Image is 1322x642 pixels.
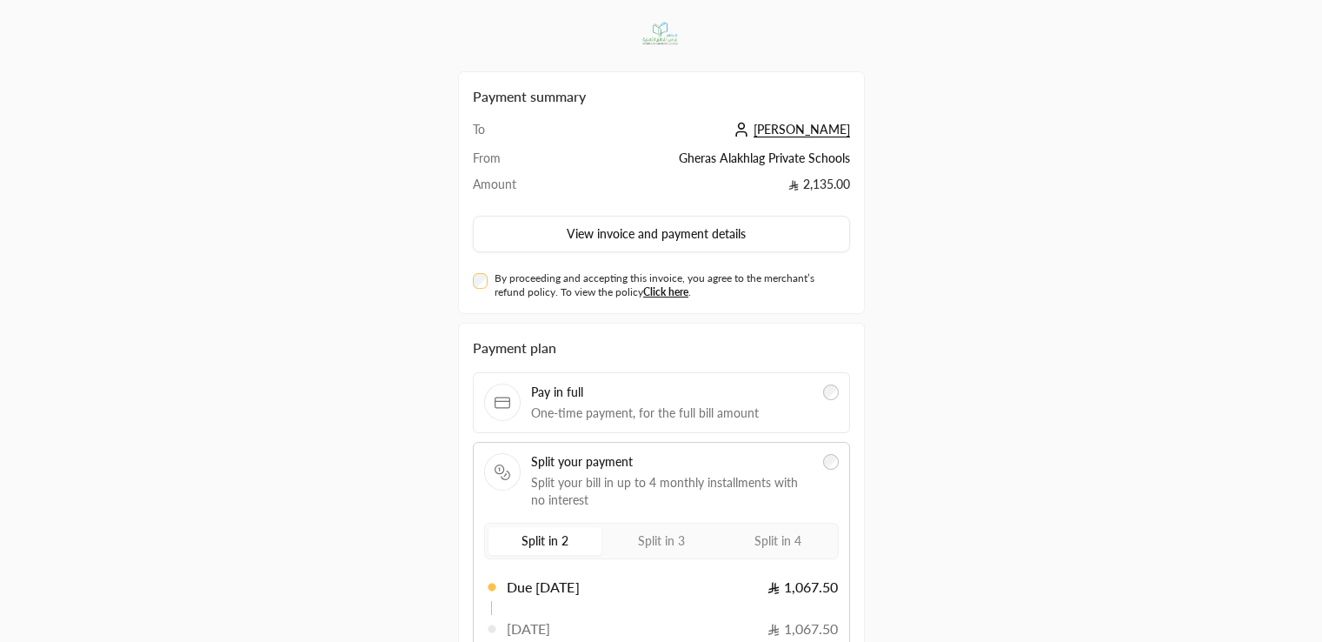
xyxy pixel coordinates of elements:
[473,121,549,150] td: To
[548,176,849,202] td: 2,135.00
[531,474,813,509] span: Split your bill in up to 4 monthly installments with no interest
[754,533,801,548] span: Split in 4
[507,619,551,639] span: [DATE]
[767,619,839,639] span: 1,067.50
[548,150,849,176] td: Gheras Alakhlag Private Schools
[643,285,688,298] a: Click here
[473,338,850,358] div: Payment plan
[531,453,813,471] span: Split your payment
[473,150,549,176] td: From
[729,122,850,137] a: [PERSON_NAME]
[473,176,549,202] td: Amount
[754,122,850,137] span: [PERSON_NAME]
[507,577,580,598] span: Due [DATE]
[531,384,813,401] span: Pay in full
[633,10,689,57] img: Company Logo
[638,533,685,548] span: Split in 3
[473,216,850,252] button: View invoice and payment details
[767,577,839,598] span: 1,067.50
[521,533,568,548] span: Split in 2
[473,86,850,107] h2: Payment summary
[823,385,839,400] input: Pay in fullOne-time payment, for the full bill amount
[495,271,842,299] label: By proceeding and accepting this invoice, you agree to the merchant’s refund policy. To view the ...
[823,454,839,470] input: Split your paymentSplit your bill in up to 4 monthly installments with no interest
[531,405,813,422] span: One-time payment, for the full bill amount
